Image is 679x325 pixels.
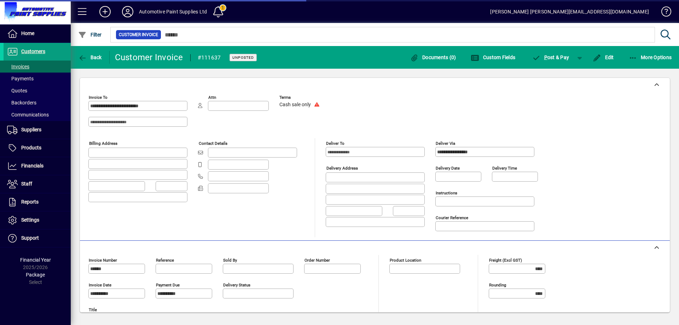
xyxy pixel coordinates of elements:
a: Backorders [4,97,71,109]
mat-label: Payment due [156,283,180,287]
span: More Options [629,55,672,60]
div: [PERSON_NAME] [PERSON_NAME][EMAIL_ADDRESS][DOMAIN_NAME] [490,6,649,17]
a: Staff [4,175,71,193]
span: Filter [78,32,102,38]
span: Financials [21,163,43,169]
mat-label: Sold by [223,258,237,263]
mat-label: Deliver To [326,141,344,146]
mat-label: Rounding [489,283,506,287]
app-page-header-button: Back [71,51,110,64]
a: Knowledge Base [656,1,670,24]
span: Package [26,272,45,278]
div: Automotive Paint Supplies Ltd [139,6,207,17]
span: Reports [21,199,39,205]
a: Quotes [4,85,71,97]
span: Products [21,145,41,150]
span: Backorders [7,100,36,106]
span: Documents (0) [410,55,456,60]
span: Staff [21,181,32,187]
span: Customer Invoice [119,31,158,38]
mat-label: Invoice date [89,283,111,287]
span: Terms [279,95,322,100]
span: Unposted [232,55,254,60]
button: Filter [76,28,104,41]
mat-label: Attn [208,95,216,100]
a: Settings [4,211,71,229]
span: Support [21,235,39,241]
mat-label: Delivery time [492,166,517,171]
mat-label: Delivery date [436,166,460,171]
span: Invoices [7,64,29,69]
mat-label: Invoice number [89,258,117,263]
span: Settings [21,217,39,223]
mat-label: Delivery status [223,283,250,287]
button: Back [76,51,104,64]
a: Reports [4,193,71,211]
span: Customers [21,49,45,54]
mat-label: Title [89,307,97,312]
mat-label: Order number [304,258,330,263]
button: More Options [627,51,674,64]
mat-label: Reference [156,258,174,263]
a: Invoices [4,61,71,73]
button: Add [94,5,116,18]
button: Post & Pay [528,51,573,64]
span: ost & Pay [532,55,569,60]
mat-label: Freight (excl GST) [489,258,522,263]
mat-label: Deliver via [436,141,455,146]
mat-label: Product location [390,258,421,263]
span: Suppliers [21,127,41,132]
div: #111637 [198,52,221,63]
a: Suppliers [4,121,71,139]
span: Financial Year [20,257,51,263]
a: Financials [4,157,71,175]
button: Custom Fields [469,51,517,64]
span: Payments [7,76,34,81]
mat-label: Instructions [436,190,457,195]
span: P [544,55,547,60]
span: Quotes [7,88,27,93]
span: Back [78,55,102,60]
span: Communications [7,112,49,118]
span: Custom Fields [471,55,515,60]
a: Payments [4,73,71,85]
a: Products [4,139,71,157]
button: Documents (0) [408,51,458,64]
span: Cash sale only [279,102,311,108]
a: Home [4,25,71,42]
a: Communications [4,109,71,121]
button: Edit [591,51,616,64]
mat-label: Courier Reference [436,215,468,220]
a: Support [4,229,71,247]
span: Home [21,30,34,36]
div: Customer Invoice [115,52,183,63]
button: Profile [116,5,139,18]
mat-label: Invoice To [89,95,108,100]
span: Edit [593,55,614,60]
